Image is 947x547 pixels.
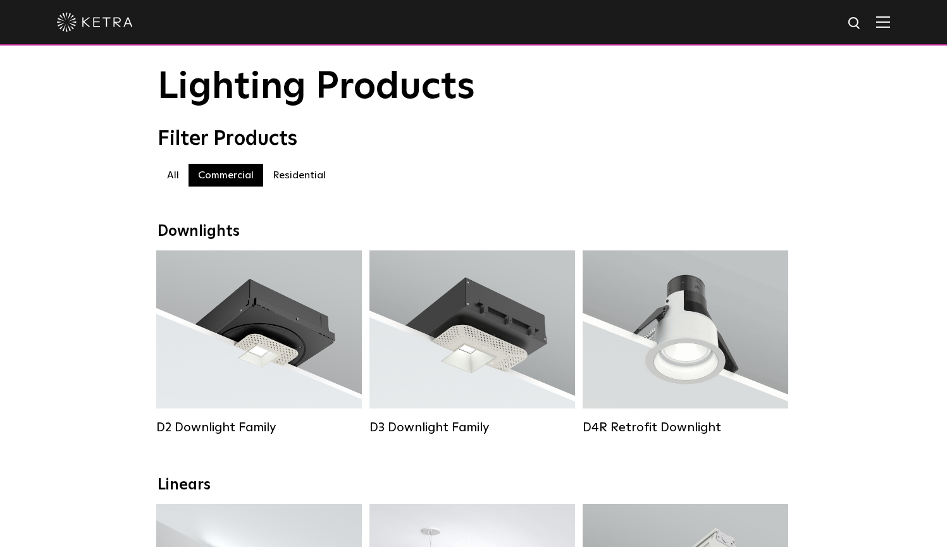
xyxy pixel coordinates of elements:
[876,16,890,28] img: Hamburger%20Nav.svg
[263,164,335,187] label: Residential
[369,420,575,435] div: D3 Downlight Family
[156,420,362,435] div: D2 Downlight Family
[583,420,788,435] div: D4R Retrofit Downlight
[158,164,189,187] label: All
[158,223,790,241] div: Downlights
[583,250,788,434] a: D4R Retrofit Downlight Lumen Output:800Colors:White / BlackBeam Angles:15° / 25° / 40° / 60°Watta...
[847,16,863,32] img: search icon
[158,68,475,106] span: Lighting Products
[369,250,575,434] a: D3 Downlight Family Lumen Output:700 / 900 / 1100Colors:White / Black / Silver / Bronze / Paintab...
[158,127,790,151] div: Filter Products
[189,164,263,187] label: Commercial
[156,250,362,434] a: D2 Downlight Family Lumen Output:1200Colors:White / Black / Gloss Black / Silver / Bronze / Silve...
[158,476,790,495] div: Linears
[57,13,133,32] img: ketra-logo-2019-white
